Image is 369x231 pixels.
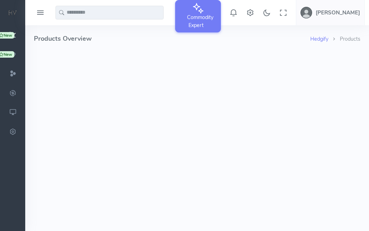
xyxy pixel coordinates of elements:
[328,35,360,43] li: Products
[316,10,360,15] h5: [PERSON_NAME]
[7,9,18,17] img: small logo
[301,7,312,18] img: user-image
[183,9,213,33] span: Commodity Expert
[310,35,328,43] a: Hedgify
[34,25,310,52] h4: Products Overview
[175,12,221,19] a: Commodity Expert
